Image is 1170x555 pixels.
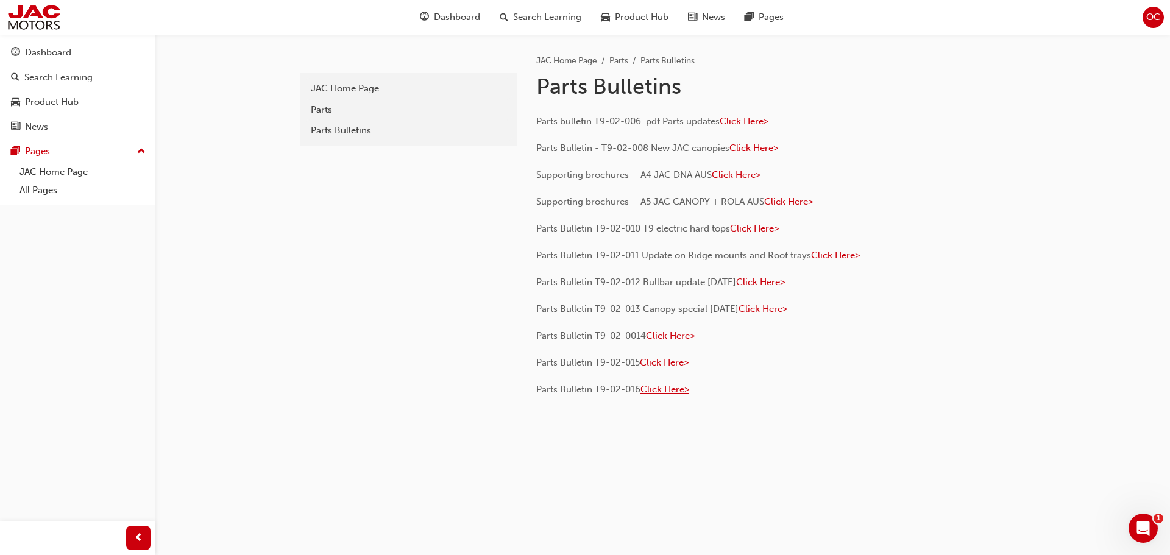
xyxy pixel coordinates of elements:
div: News [25,120,48,134]
a: Click Here> [764,196,813,207]
a: Click Here> [739,303,787,314]
a: Click Here> [640,384,689,395]
a: Dashboard [5,41,151,64]
a: Click Here> [640,357,689,368]
div: Pages [25,144,50,158]
a: search-iconSearch Learning [490,5,591,30]
button: Pages [5,140,151,163]
span: Parts bulletin T9-02-006. pdf Parts updates [536,116,720,127]
span: pages-icon [11,146,20,157]
span: prev-icon [134,531,143,546]
span: Parts Bulletin T9-02-015 [536,357,640,368]
a: Parts [609,55,628,66]
div: Parts Bulletins [311,124,506,138]
div: Search Learning [24,71,93,85]
span: Parts Bulletin - T9-02-008 New JAC canopies [536,143,729,154]
a: JAC Home Page [536,55,597,66]
span: car-icon [601,10,610,25]
span: Product Hub [615,10,668,24]
span: news-icon [11,122,20,133]
div: JAC Home Page [311,82,506,96]
button: DashboardSearch LearningProduct HubNews [5,39,151,140]
a: car-iconProduct Hub [591,5,678,30]
a: Click Here> [646,330,695,341]
h1: Parts Bulletins [536,73,936,100]
a: Parts [305,99,512,121]
span: Parts Bulletin T9-02-0014 [536,330,646,341]
span: up-icon [137,144,146,160]
span: pages-icon [745,10,754,25]
a: News [5,116,151,138]
div: Parts [311,103,506,117]
span: search-icon [500,10,508,25]
button: OC [1143,7,1164,28]
span: guage-icon [11,48,20,58]
span: News [702,10,725,24]
a: Click Here> [712,169,760,180]
a: Click Here> [730,223,779,234]
div: Dashboard [25,46,71,60]
li: Parts Bulletins [640,54,695,68]
span: Parts Bulletin T9-02-012 Bullbar update [DATE] [536,277,736,288]
a: Click Here> [729,143,778,154]
a: Click Here> [736,277,785,288]
span: Search Learning [513,10,581,24]
a: Search Learning [5,66,151,89]
div: Product Hub [25,95,79,109]
span: Parts Bulletin T9-02-016 [536,384,640,395]
span: OC [1146,10,1160,24]
span: Pages [759,10,784,24]
a: JAC Home Page [305,78,512,99]
span: Supporting brochures - A5 JAC CANOPY + ROLA AUS [536,196,764,207]
a: guage-iconDashboard [410,5,490,30]
a: JAC Home Page [15,163,151,182]
span: search-icon [11,72,19,83]
a: Click Here> [811,250,860,261]
span: Supporting brochures - A4 JAC DNA AUS [536,169,712,180]
span: Dashboard [434,10,480,24]
span: car-icon [11,97,20,108]
a: Product Hub [5,91,151,113]
a: Parts Bulletins [305,120,512,141]
span: Parts Bulletin T9-02-011 Update on Ridge mounts and Roof trays [536,250,811,261]
span: 1 [1154,514,1163,523]
img: jac-portal [6,4,62,31]
span: Parts Bulletin T9-02-010 T9 electric hard tops [536,223,730,234]
a: Click Here> [720,116,768,127]
a: news-iconNews [678,5,735,30]
a: pages-iconPages [735,5,793,30]
iframe: Intercom live chat [1129,514,1158,543]
span: news-icon [688,10,697,25]
a: All Pages [15,181,151,200]
span: Parts Bulletin T9-02-013 Canopy special [DATE] [536,303,739,314]
span: guage-icon [420,10,429,25]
